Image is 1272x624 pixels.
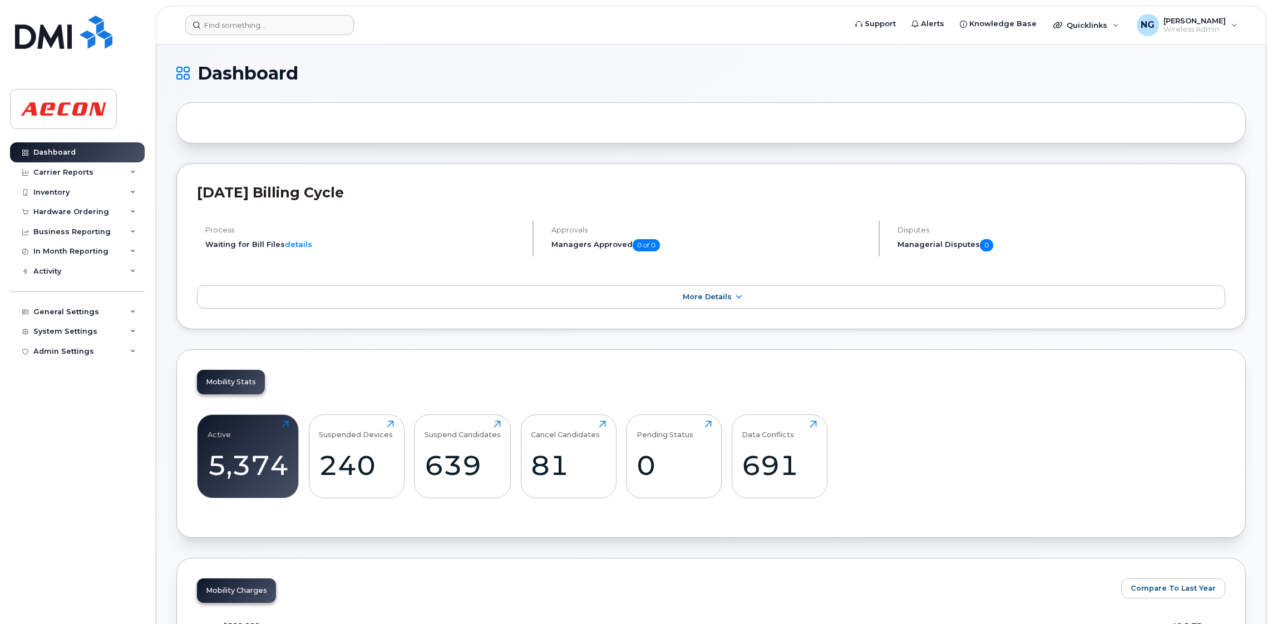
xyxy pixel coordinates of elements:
[637,420,693,439] div: Pending Status
[425,449,501,482] div: 639
[319,420,393,439] div: Suspended Devices
[198,65,298,82] span: Dashboard
[1131,583,1216,593] span: Compare To Last Year
[319,449,394,482] div: 240
[1121,578,1225,598] button: Compare To Last Year
[208,420,289,492] a: Active5,374
[205,239,523,250] li: Waiting for Bill Files
[898,226,1225,234] h4: Disputes
[531,420,600,439] div: Cancel Candidates
[319,420,394,492] a: Suspended Devices240
[285,240,312,249] a: details
[637,449,712,482] div: 0
[742,449,817,482] div: 691
[208,449,289,482] div: 5,374
[742,420,794,439] div: Data Conflicts
[197,184,1225,201] h2: [DATE] Billing Cycle
[208,420,231,439] div: Active
[898,239,1225,251] h5: Managerial Disputes
[742,420,817,492] a: Data Conflicts691
[531,449,606,482] div: 81
[531,420,606,492] a: Cancel Candidates81
[425,420,501,439] div: Suspend Candidates
[551,239,869,251] h5: Managers Approved
[551,226,869,234] h4: Approvals
[205,226,523,234] h4: Process
[425,420,501,492] a: Suspend Candidates639
[637,420,712,492] a: Pending Status0
[683,293,732,301] span: More Details
[633,239,660,251] span: 0 of 0
[980,239,993,251] span: 0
